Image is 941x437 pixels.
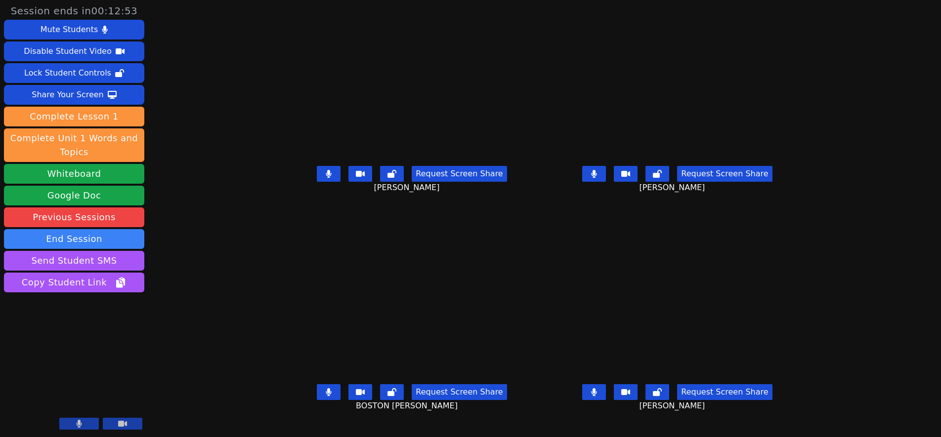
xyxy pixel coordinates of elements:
[639,182,707,194] span: [PERSON_NAME]
[4,251,144,271] button: Send Student SMS
[412,384,507,400] button: Request Screen Share
[24,65,111,81] div: Lock Student Controls
[4,63,144,83] button: Lock Student Controls
[22,276,127,289] span: Copy Student Link
[41,22,98,38] div: Mute Students
[4,164,144,184] button: Whiteboard
[374,182,442,194] span: [PERSON_NAME]
[32,87,104,103] div: Share Your Screen
[4,128,144,162] button: Complete Unit 1 Words and Topics
[4,186,144,205] a: Google Doc
[4,107,144,126] button: Complete Lesson 1
[4,229,144,249] button: End Session
[4,273,144,292] button: Copy Student Link
[24,43,111,59] div: Disable Student Video
[639,400,707,412] span: [PERSON_NAME]
[412,166,507,182] button: Request Screen Share
[4,85,144,105] button: Share Your Screen
[356,400,460,412] span: BOSTON [PERSON_NAME]
[677,384,772,400] button: Request Screen Share
[677,166,772,182] button: Request Screen Share
[4,20,144,40] button: Mute Students
[11,4,138,18] span: Session ends in
[4,41,144,61] button: Disable Student Video
[91,5,138,17] time: 00:12:53
[4,207,144,227] a: Previous Sessions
